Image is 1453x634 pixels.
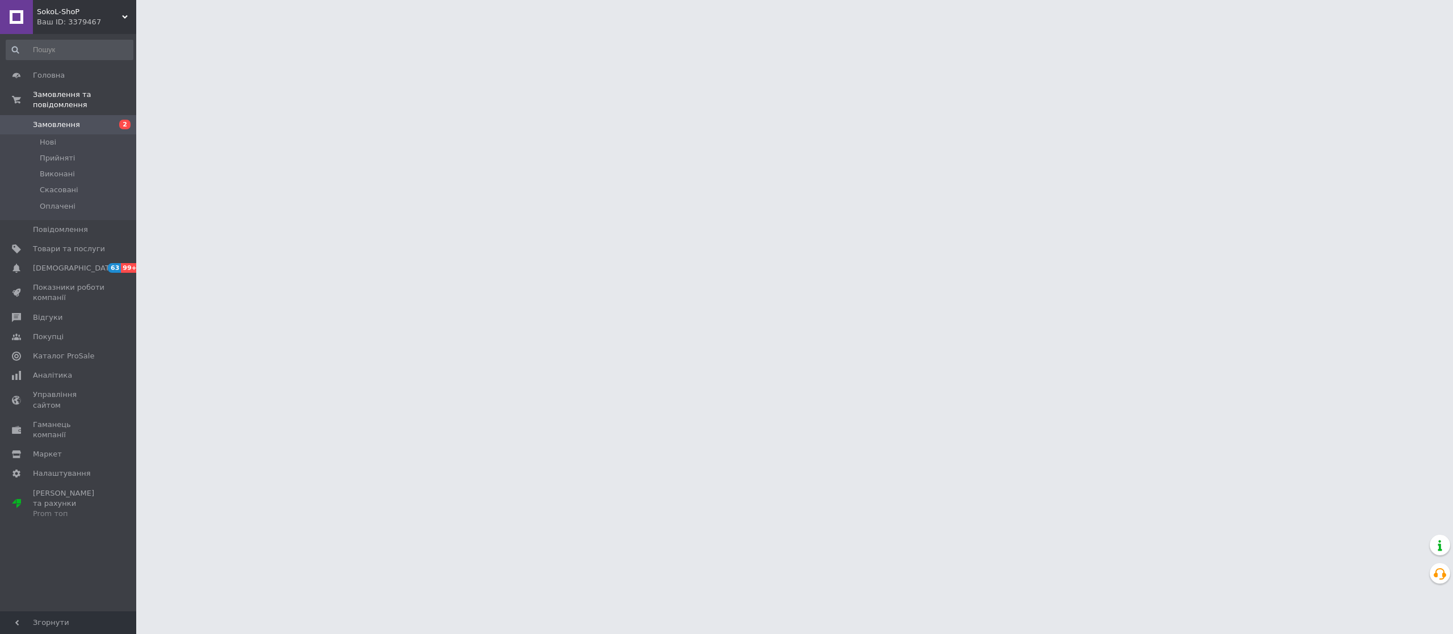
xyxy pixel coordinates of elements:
[33,312,62,323] span: Відгуки
[33,468,91,479] span: Налаштування
[33,488,105,519] span: [PERSON_NAME] та рахунки
[33,332,64,342] span: Покупці
[40,137,56,147] span: Нові
[33,263,117,273] span: [DEMOGRAPHIC_DATA]
[40,201,75,212] span: Оплачені
[33,509,105,519] div: Prom топ
[33,244,105,254] span: Товари та послуги
[40,169,75,179] span: Виконані
[37,17,136,27] div: Ваш ID: 3379467
[33,420,105,440] span: Гаманець компанії
[119,120,131,129] span: 2
[33,390,105,410] span: Управління сайтом
[6,40,133,60] input: Пошук
[37,7,122,17] span: SokoL-ShoP
[33,225,88,235] span: Повідомлення
[40,153,75,163] span: Прийняті
[40,185,78,195] span: Скасовані
[33,370,72,381] span: Аналітика
[121,263,140,273] span: 99+
[33,70,65,81] span: Головна
[33,282,105,303] span: Показники роботи компанії
[33,351,94,361] span: Каталог ProSale
[33,449,62,459] span: Маркет
[33,120,80,130] span: Замовлення
[33,90,136,110] span: Замовлення та повідомлення
[108,263,121,273] span: 63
